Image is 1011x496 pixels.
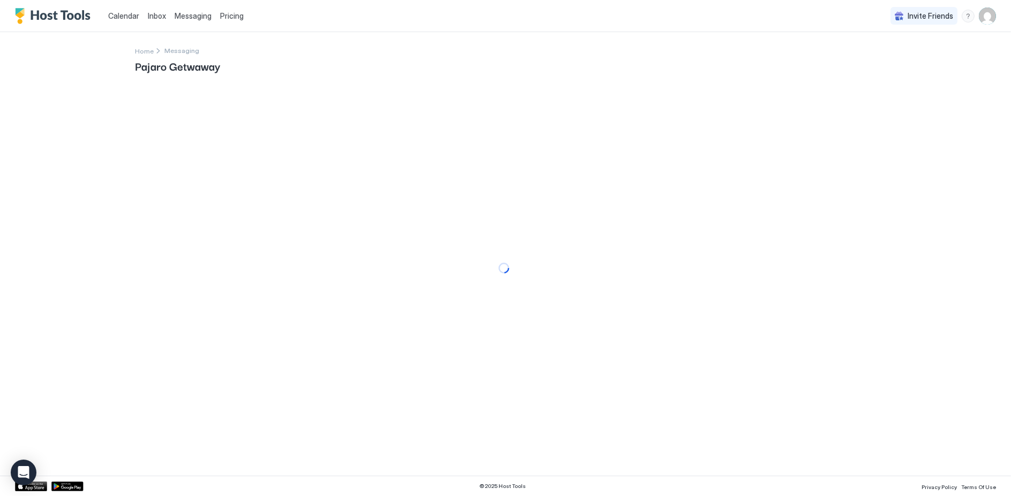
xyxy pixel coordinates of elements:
div: menu [962,10,975,22]
span: Messaging [175,11,212,20]
a: Calendar [108,10,139,21]
a: Inbox [148,10,166,21]
span: Pajaro Getwaway [135,58,876,74]
a: Google Play Store [51,482,84,491]
div: loading [499,263,509,273]
span: Breadcrumb [164,47,199,55]
span: Home [135,47,154,55]
div: User profile [979,7,996,25]
a: Terms Of Use [961,480,996,492]
span: Terms Of Use [961,484,996,490]
a: Messaging [175,10,212,21]
span: © 2025 Host Tools [479,483,526,490]
a: Home [135,45,154,56]
span: Privacy Policy [922,484,957,490]
span: Inbox [148,11,166,20]
span: Pricing [220,11,244,21]
a: App Store [15,482,47,491]
div: Breadcrumb [135,45,154,56]
div: Open Intercom Messenger [11,460,36,485]
span: Calendar [108,11,139,20]
span: Invite Friends [908,11,953,21]
a: Host Tools Logo [15,8,95,24]
a: Privacy Policy [922,480,957,492]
